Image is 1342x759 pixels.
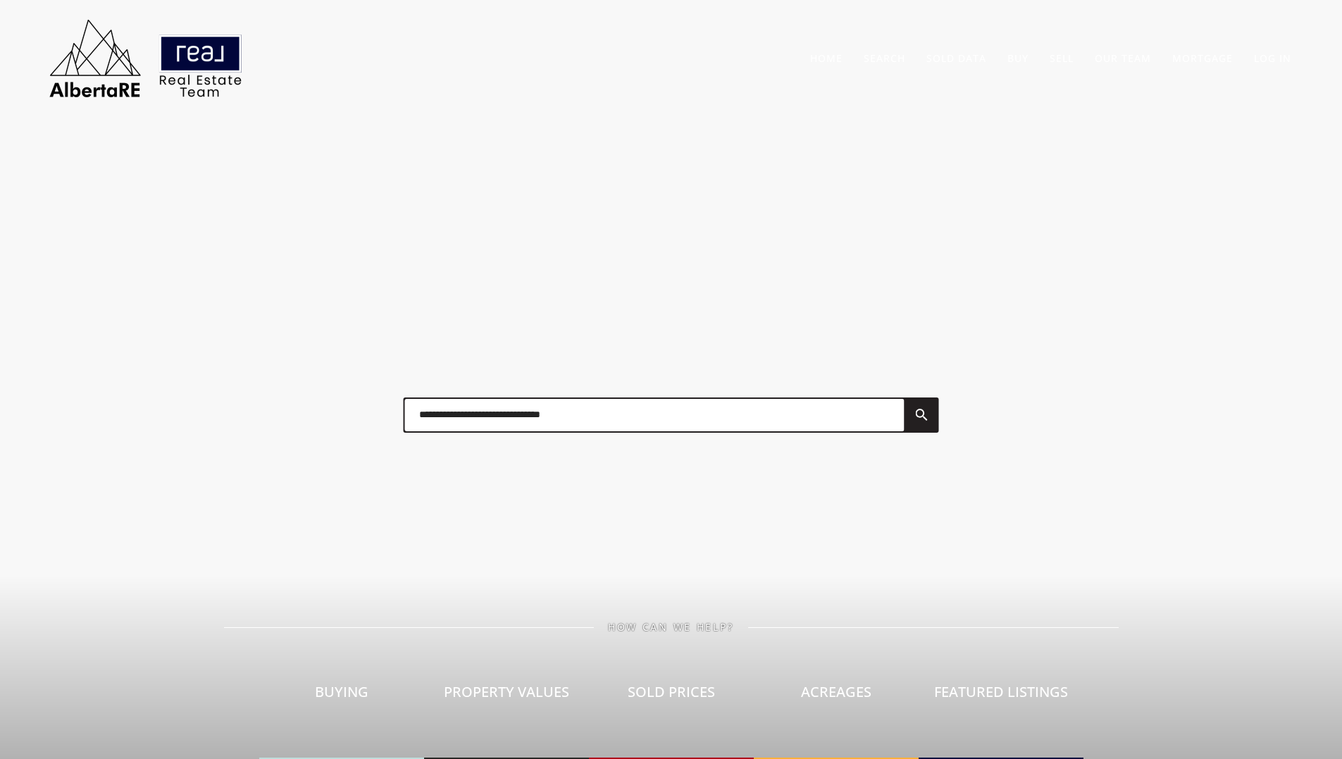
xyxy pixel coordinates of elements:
[1254,51,1291,65] a: Log In
[934,682,1068,701] span: Featured Listings
[864,51,905,65] a: Search
[801,682,871,701] span: Acreages
[810,51,843,65] a: Home
[315,682,368,701] span: Buying
[926,51,986,65] a: Sold Data
[754,633,919,759] a: Acreages
[259,633,424,759] a: Buying
[1095,51,1151,65] a: Our Team
[444,682,569,701] span: Property Values
[589,633,754,759] a: Sold Prices
[1007,51,1029,65] a: Buy
[40,14,251,102] img: AlbertaRE Real Estate Team | Real Broker
[1172,51,1233,65] a: Mortgage
[424,633,589,759] a: Property Values
[919,633,1083,759] a: Featured Listings
[1050,51,1074,65] a: Sell
[628,682,715,701] span: Sold Prices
